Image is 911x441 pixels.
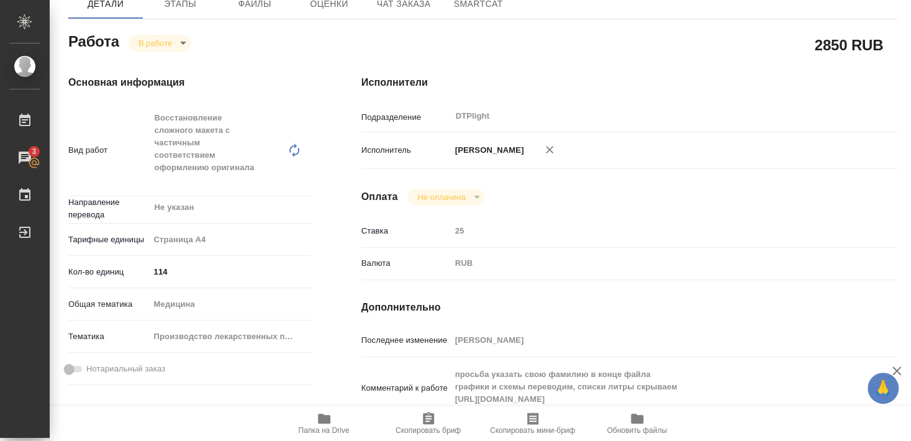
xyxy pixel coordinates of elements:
[299,426,350,435] span: Папка на Drive
[868,373,899,404] button: 🙏
[536,136,563,163] button: Удалить исполнителя
[361,111,451,124] p: Подразделение
[361,382,451,394] p: Комментарий к работе
[361,75,897,90] h4: Исполнители
[68,144,150,157] p: Вид работ
[376,406,481,441] button: Скопировать бриф
[129,35,191,52] div: В работе
[451,222,853,240] input: Пустое поле
[361,334,451,347] p: Последнее изменение
[68,29,119,52] h2: Работа
[272,406,376,441] button: Папка на Drive
[135,38,176,48] button: В работе
[396,426,461,435] span: Скопировать бриф
[451,331,853,349] input: Пустое поле
[414,192,469,202] button: Не оплачена
[585,406,689,441] button: Обновить файлы
[150,263,312,281] input: ✎ Введи что-нибудь
[68,234,150,246] p: Тарифные единицы
[24,145,43,158] span: 3
[150,229,312,250] div: Страница А4
[607,426,667,435] span: Обновить файлы
[86,363,165,375] span: Нотариальный заказ
[451,253,853,274] div: RUB
[490,426,575,435] span: Скопировать мини-бриф
[361,257,451,270] p: Валюта
[68,298,150,311] p: Общая тематика
[68,196,150,221] p: Направление перевода
[361,225,451,237] p: Ставка
[361,189,398,204] h4: Оплата
[361,300,897,315] h4: Дополнительно
[872,375,894,401] span: 🙏
[815,34,883,55] h2: 2850 RUB
[68,266,150,278] p: Кол-во единиц
[451,144,524,157] p: [PERSON_NAME]
[3,142,47,173] a: 3
[361,144,451,157] p: Исполнитель
[150,294,312,315] div: Медицина
[68,75,312,90] h4: Основная информация
[68,405,312,420] h4: [PERSON_NAME]
[407,189,484,206] div: В работе
[481,406,585,441] button: Скопировать мини-бриф
[68,330,150,343] p: Тематика
[150,326,312,347] div: Производство лекарственных препаратов
[451,364,853,411] textarea: просьба указать свою фамилию в конце файла графики и схемы переводим, списки литры скрываем [URL]...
